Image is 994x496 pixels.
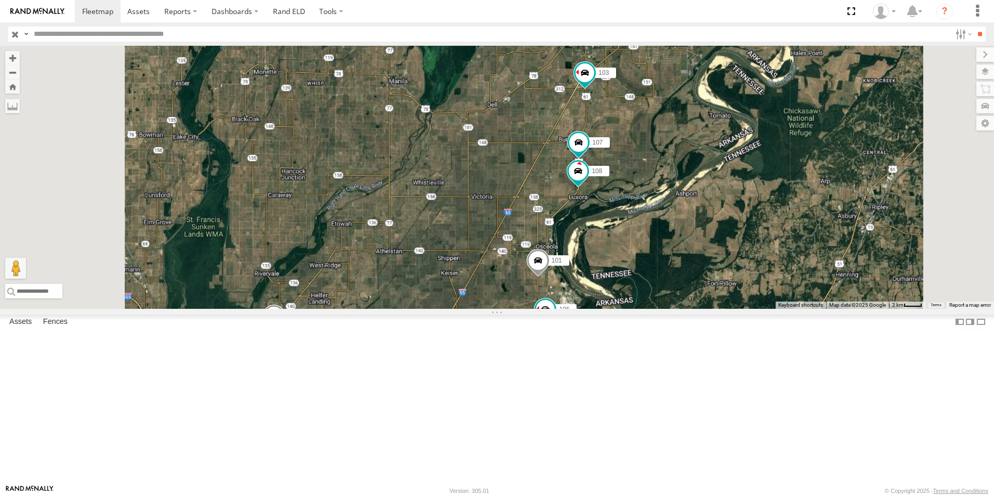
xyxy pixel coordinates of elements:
label: Measure [5,99,20,113]
span: 2 km [892,302,904,308]
label: Dock Summary Table to the Left [954,315,965,330]
label: Hide Summary Table [976,315,986,330]
button: Zoom Home [5,80,20,94]
span: 103 [598,69,609,76]
button: Keyboard shortcuts [778,302,823,309]
span: 101 [552,257,562,265]
a: Terms [931,303,941,307]
button: Zoom out [5,65,20,80]
label: Assets [4,315,37,329]
span: Map data ©2025 Google [829,302,886,308]
button: Drag Pegman onto the map to open Street View [5,258,26,279]
span: 106 [559,306,569,313]
div: © Copyright 2025 - [885,488,988,494]
label: Fences [38,315,73,329]
button: Map Scale: 2 km per 32 pixels [889,302,925,309]
a: Terms and Conditions [933,488,988,494]
span: 107 [592,139,603,146]
label: Search Query [22,27,30,42]
img: rand-logo.svg [10,8,64,15]
a: Visit our Website [6,486,54,496]
button: Zoom in [5,51,20,65]
div: Version: 305.01 [450,488,489,494]
label: Dock Summary Table to the Right [965,315,975,330]
label: Map Settings [976,116,994,130]
div: Craig King [869,4,899,19]
i: ? [936,3,953,20]
span: 108 [592,167,602,175]
a: Report a map error [949,302,991,308]
label: Search Filter Options [951,27,974,42]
